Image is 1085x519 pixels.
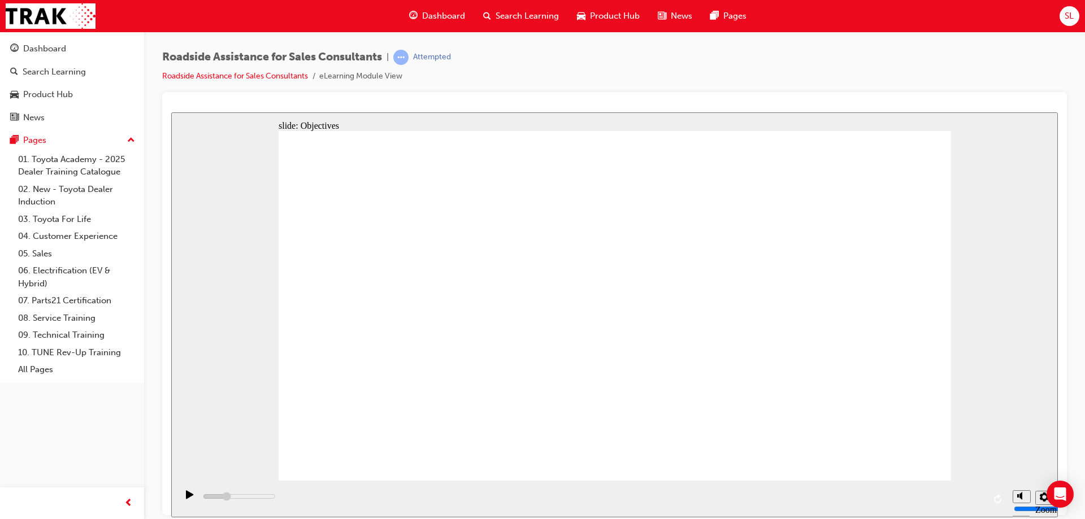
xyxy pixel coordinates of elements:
[319,70,402,83] li: eLearning Module View
[474,5,568,28] a: search-iconSearch Learning
[23,66,86,78] div: Search Learning
[14,151,140,181] a: 01. Toyota Academy - 2025 Dealer Training Catalogue
[14,262,140,292] a: 06. Electrification (EV & Hybrid)
[162,71,308,81] a: Roadside Assistance for Sales Consultants
[483,9,491,23] span: search-icon
[5,36,140,130] button: DashboardSearch LearningProduct HubNews
[5,130,140,151] button: Pages
[5,107,140,128] a: News
[14,309,140,327] a: 08. Service Training
[10,67,18,77] span: search-icon
[393,50,409,65] span: learningRecordVerb_ATTEMPT-icon
[819,378,836,395] button: replay
[1047,481,1074,508] div: Open Intercom Messenger
[14,326,140,344] a: 09. Technical Training
[658,9,666,23] span: news-icon
[23,111,45,124] div: News
[23,134,46,147] div: Pages
[14,228,140,245] a: 04. Customer Experience
[5,84,140,105] a: Product Hub
[400,5,474,28] a: guage-iconDashboard
[14,344,140,361] a: 10. TUNE Rev-Up Training
[14,361,140,378] a: All Pages
[496,10,559,23] span: Search Learning
[577,9,585,23] span: car-icon
[1060,6,1079,26] button: SL
[6,3,96,29] img: Trak
[14,181,140,211] a: 02. New - Toyota Dealer Induction
[6,368,836,405] div: playback controls
[5,62,140,82] a: Search Learning
[127,133,135,148] span: up-icon
[864,392,886,422] label: Zoom to fit
[422,10,465,23] span: Dashboard
[10,90,19,100] span: car-icon
[701,5,756,28] a: pages-iconPages
[387,51,389,64] span: |
[10,136,19,146] span: pages-icon
[836,368,881,405] div: misc controls
[649,5,701,28] a: news-iconNews
[568,5,649,28] a: car-iconProduct Hub
[14,211,140,228] a: 03. Toyota For Life
[10,113,19,123] span: news-icon
[6,377,25,396] button: play
[14,245,140,263] a: 05. Sales
[32,380,105,389] input: slide progress
[671,10,692,23] span: News
[5,38,140,59] a: Dashboard
[162,51,382,64] span: Roadside Assistance for Sales Consultants
[23,42,66,55] div: Dashboard
[14,292,140,309] a: 07. Parts21 Certification
[124,496,133,511] span: prev-icon
[10,44,19,54] span: guage-icon
[843,392,915,401] input: volume
[413,52,451,63] div: Attempted
[590,10,640,23] span: Product Hub
[841,378,860,391] button: Mute (Ctrl+Alt+M)
[23,88,73,101] div: Product Hub
[409,9,418,23] span: guage-icon
[1065,10,1074,23] span: SL
[864,378,882,392] button: Settings
[723,10,747,23] span: Pages
[710,9,719,23] span: pages-icon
